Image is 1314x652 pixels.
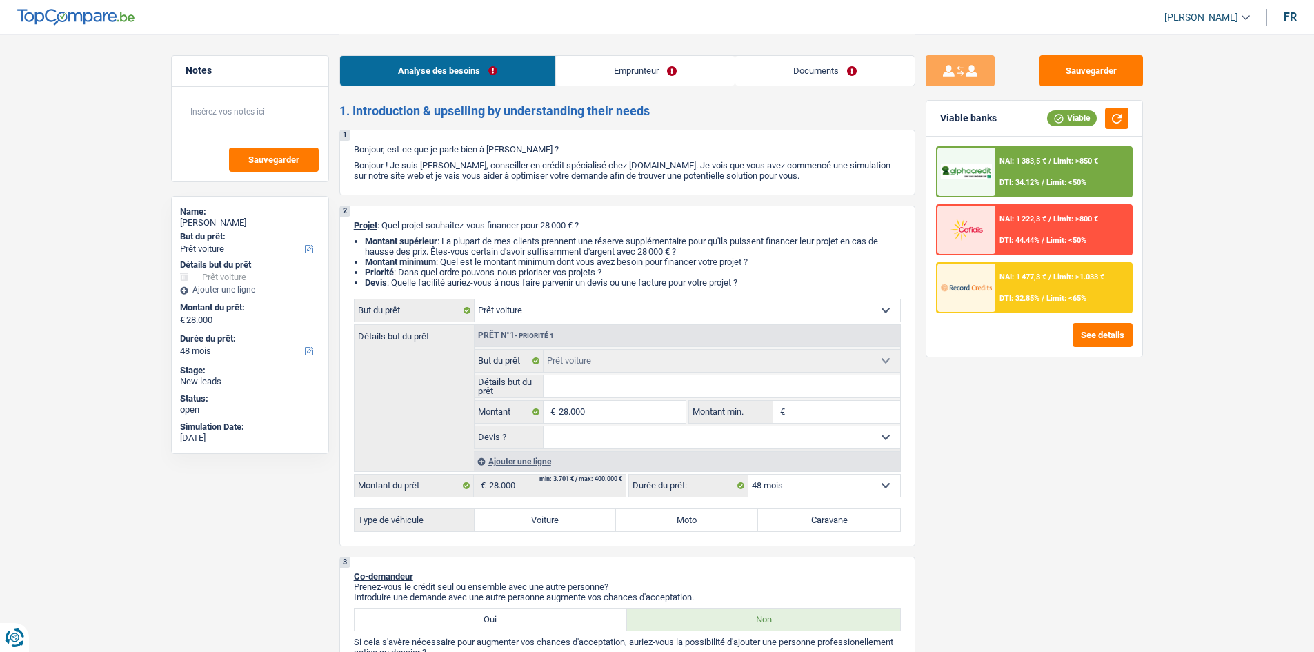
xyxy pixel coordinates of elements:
[474,475,489,497] span: €
[474,451,900,471] div: Ajouter une ligne
[475,331,557,340] div: Prêt n°1
[1048,157,1051,166] span: /
[180,206,320,217] div: Name:
[365,267,394,277] strong: Priorité
[773,401,788,423] span: €
[475,401,544,423] label: Montant
[544,401,559,423] span: €
[475,509,617,531] label: Voiture
[999,215,1046,224] span: NAI: 1 222,3 €
[340,56,555,86] a: Analyse des besoins
[354,144,901,155] p: Bonjour, est-ce que je parle bien à [PERSON_NAME] ?
[365,257,901,267] li: : Quel est le montant minimum dont vous avez besoin pour financer votre projet ?
[1073,323,1133,347] button: See details
[556,56,735,86] a: Emprunteur
[180,404,320,415] div: open
[475,426,544,448] label: Devis ?
[229,148,319,172] button: Sauvegarder
[365,277,387,288] span: Devis
[354,220,901,230] p: : Quel projet souhaitez-vous financer pour 28 000 € ?
[180,259,320,270] div: Détails but du prêt
[339,103,915,119] h2: 1. Introduction & upselling by understanding their needs
[1053,157,1098,166] span: Limit: >850 €
[354,160,901,181] p: Bonjour ! Je suis [PERSON_NAME], conseiller en crédit spécialisé chez [DOMAIN_NAME]. Je vois que ...
[1046,294,1086,303] span: Limit: <65%
[355,475,474,497] label: Montant du prêt
[340,557,350,568] div: 3
[365,277,901,288] li: : Quelle facilité auriez-vous à nous faire parvenir un devis ou une facture pour votre projet ?
[1046,236,1086,245] span: Limit: <50%
[1048,215,1051,224] span: /
[999,294,1039,303] span: DTI: 32.85%
[180,217,320,228] div: [PERSON_NAME]
[355,325,474,341] label: Détails but du prêt
[539,476,622,482] div: min: 3.701 € / max: 400.000 €
[180,285,320,295] div: Ajouter une ligne
[354,592,901,602] p: Introduire une demande avec une autre personne augmente vos chances d'acceptation.
[186,65,315,77] h5: Notes
[180,333,317,344] label: Durée du prêt:
[180,365,320,376] div: Stage:
[1053,215,1098,224] span: Limit: >800 €
[1053,273,1104,281] span: Limit: >1.033 €
[1042,236,1044,245] span: /
[180,433,320,444] div: [DATE]
[941,217,992,242] img: Cofidis
[689,401,773,423] label: Montant min.
[365,236,901,257] li: : La plupart de mes clients prennent une réserve supplémentaire pour qu'ils puissent financer leu...
[941,164,992,180] img: AlphaCredit
[735,56,915,86] a: Documents
[180,376,320,387] div: New leads
[941,275,992,300] img: Record Credits
[1042,294,1044,303] span: /
[180,422,320,433] div: Simulation Date:
[17,9,135,26] img: TopCompare Logo
[999,178,1039,187] span: DTI: 34.12%
[515,332,554,339] span: - Priorité 1
[999,157,1046,166] span: NAI: 1 383,5 €
[1047,110,1097,126] div: Viable
[180,315,185,326] span: €
[354,571,413,582] span: Co-demandeur
[354,582,901,592] p: Prenez-vous le crédit seul ou ensemble avec une autre personne?
[629,475,748,497] label: Durée du prêt:
[355,609,628,631] label: Oui
[340,130,350,141] div: 1
[1153,6,1250,29] a: [PERSON_NAME]
[940,112,997,124] div: Viable banks
[475,350,544,372] label: But du prêt
[180,302,317,313] label: Montant du prêt:
[1042,178,1044,187] span: /
[365,257,436,267] strong: Montant minimum
[616,509,758,531] label: Moto
[1046,178,1086,187] span: Limit: <50%
[1284,10,1297,23] div: fr
[999,236,1039,245] span: DTI: 44.44%
[758,509,900,531] label: Caravane
[180,231,317,242] label: But du prêt:
[365,236,437,246] strong: Montant supérieur
[627,609,900,631] label: Non
[340,206,350,217] div: 2
[1164,12,1238,23] span: [PERSON_NAME]
[355,509,475,531] label: Type de véhicule
[999,273,1046,281] span: NAI: 1 477,3 €
[1048,273,1051,281] span: /
[475,375,544,397] label: Détails but du prêt
[248,155,299,164] span: Sauvegarder
[180,393,320,404] div: Status:
[365,267,901,277] li: : Dans quel ordre pouvons-nous prioriser vos projets ?
[355,299,475,322] label: But du prêt
[1039,55,1143,86] button: Sauvegarder
[354,220,377,230] span: Projet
